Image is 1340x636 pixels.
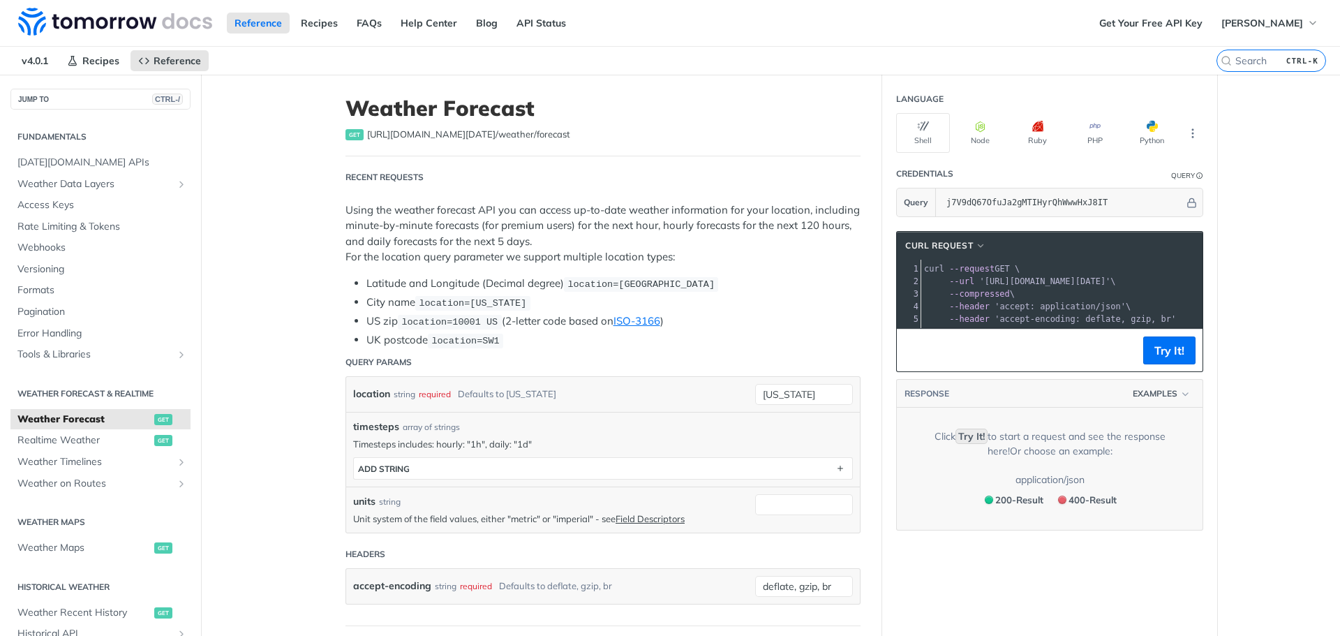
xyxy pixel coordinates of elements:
div: 5 [897,313,921,325]
span: --compressed [949,289,1010,299]
span: Error Handling [17,327,187,341]
h2: Fundamentals [10,131,191,143]
label: location [353,384,390,404]
div: string [394,384,415,404]
a: Webhooks [10,237,191,258]
button: Ruby [1011,113,1064,153]
div: Headers [345,548,385,561]
code: Try It! [955,429,988,444]
span: Tools & Libraries [17,348,172,362]
button: JUMP TOCTRL-/ [10,89,191,110]
span: get [154,435,172,446]
span: 200 [985,496,993,504]
button: Show subpages for Tools & Libraries [176,349,187,360]
span: Weather Data Layers [17,177,172,191]
span: location=[GEOGRAPHIC_DATA] [567,279,715,290]
span: location=10001 US [401,317,498,327]
span: CTRL-/ [152,94,183,105]
div: Query [1171,170,1195,181]
span: 'accept-encoding: deflate, gzip, br' [995,314,1176,324]
a: Reference [227,13,290,34]
li: UK postcode [366,332,861,348]
button: More Languages [1182,123,1203,144]
button: Node [953,113,1007,153]
div: application/json [1015,473,1085,487]
li: City name [366,295,861,311]
h2: Historical Weather [10,581,191,593]
button: Copy to clipboard [904,340,923,361]
div: Click to start a request and see the response here! Or choose an example: [918,429,1182,459]
a: Error Handling [10,323,191,344]
a: Help Center [393,13,465,34]
span: Reference [154,54,201,67]
a: Field Descriptors [616,513,685,524]
button: Show subpages for Weather on Routes [176,478,187,489]
span: 200 - Result [995,494,1043,505]
p: Unit system of the field values, either "metric" or "imperial" - see [353,512,748,525]
button: 400400-Result [1051,491,1122,509]
a: Rate Limiting & Tokens [10,216,191,237]
div: 2 [897,275,921,288]
a: API Status [509,13,574,34]
button: cURL Request [900,239,991,253]
a: FAQs [349,13,389,34]
a: Weather on RoutesShow subpages for Weather on Routes [10,473,191,494]
button: Hide [1184,195,1199,209]
button: ADD string [354,458,852,479]
span: Realtime Weather [17,434,151,448]
a: Formats [10,280,191,301]
span: curl [924,264,944,274]
p: Timesteps includes: hourly: "1h", daily: "1d" [353,438,853,450]
span: \ [924,302,1131,311]
img: Tomorrow.io Weather API Docs [18,8,212,36]
span: [PERSON_NAME] [1221,17,1303,29]
span: 400 - Result [1069,494,1117,505]
button: Query [897,188,936,216]
button: Try It! [1143,337,1196,364]
span: Webhooks [17,241,187,255]
button: Python [1125,113,1179,153]
div: 4 [897,300,921,313]
a: Weather Forecastget [10,409,191,430]
a: [DATE][DOMAIN_NAME] APIs [10,152,191,173]
div: Query Params [345,356,412,369]
span: timesteps [353,420,399,434]
kbd: CTRL-K [1283,54,1322,68]
div: Language [896,93,944,105]
a: Weather Recent Historyget [10,602,191,623]
a: Weather TimelinesShow subpages for Weather Timelines [10,452,191,473]
div: required [419,384,451,404]
li: US zip (2-letter code based on ) [366,313,861,330]
span: Recipes [82,54,119,67]
span: Pagination [17,305,187,319]
i: Information [1196,172,1203,179]
div: array of strings [403,421,460,434]
button: PHP [1068,113,1122,153]
h2: Weather Forecast & realtime [10,387,191,400]
span: v4.0.1 [14,50,56,71]
span: Examples [1133,387,1177,400]
div: Defaults to deflate, gzip, br [499,576,612,596]
div: Credentials [896,168,953,180]
span: Versioning [17,262,187,276]
span: Weather on Routes [17,477,172,491]
span: \ [924,276,1116,286]
div: Recent Requests [345,171,424,184]
span: get [154,414,172,425]
div: ADD string [358,464,410,474]
a: Tools & LibrariesShow subpages for Tools & Libraries [10,344,191,365]
a: ISO-3166 [613,314,660,327]
li: Latitude and Longitude (Decimal degree) [366,276,861,292]
button: Examples [1128,387,1196,401]
span: Weather Recent History [17,606,151,620]
input: apikey [939,188,1184,216]
div: required [460,576,492,596]
button: Shell [896,113,950,153]
span: cURL Request [905,239,973,252]
a: Pagination [10,302,191,323]
a: Recipes [293,13,345,34]
a: Weather Mapsget [10,538,191,559]
a: Versioning [10,259,191,280]
button: Show subpages for Weather Data Layers [176,179,187,190]
span: Weather Forecast [17,413,151,427]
